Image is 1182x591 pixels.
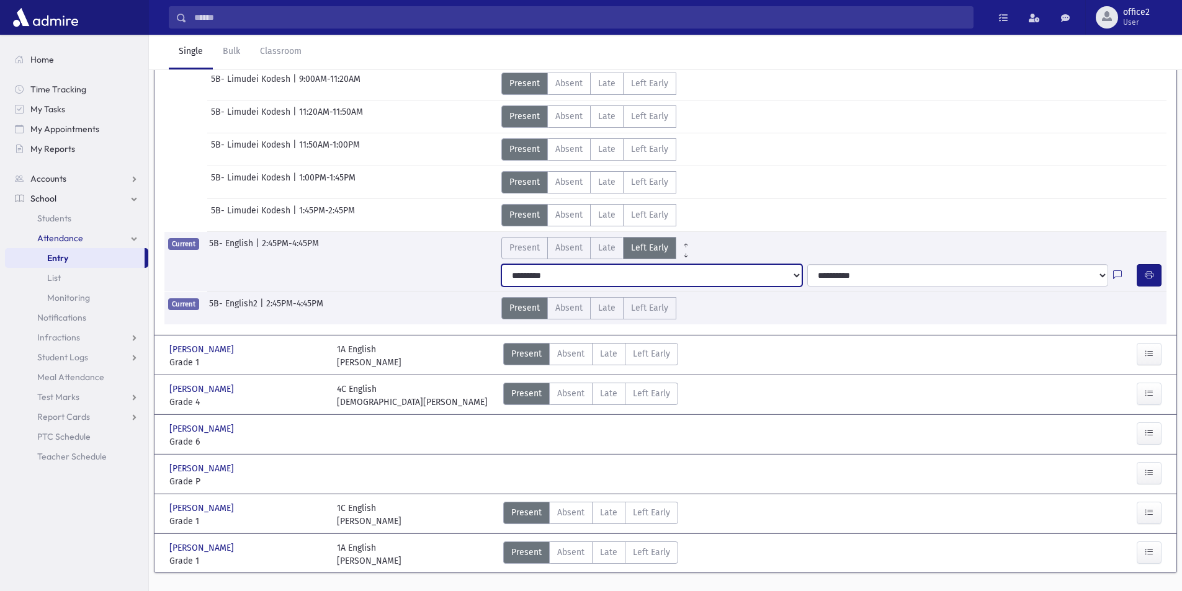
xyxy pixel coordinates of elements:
span: Present [509,143,540,156]
span: 11:50AM-1:00PM [299,138,360,161]
span: 5B- English [209,237,256,259]
div: 1A English [PERSON_NAME] [337,541,401,567]
span: Present [509,77,540,90]
input: Search [187,6,973,29]
span: Left Early [633,506,670,519]
span: Grade P [169,475,325,488]
span: Late [598,301,616,314]
a: My Reports [5,139,148,159]
a: Teacher Schedule [5,447,148,466]
span: Absent [557,506,584,519]
a: Single [169,35,213,69]
a: School [5,189,148,208]
span: PTC Schedule [37,431,91,442]
span: Absent [555,176,583,189]
div: AttTypes [503,343,678,369]
a: All Prior [676,237,696,247]
a: Classroom [250,35,311,69]
span: Left Early [631,77,668,90]
a: Bulk [213,35,250,69]
a: Notifications [5,308,148,327]
span: | [293,73,299,95]
span: Current [168,298,199,310]
a: List [5,268,148,288]
span: Present [511,506,542,519]
span: | [293,138,299,161]
a: Meal Attendance [5,367,148,387]
div: AttTypes [501,204,676,226]
span: Absent [555,143,583,156]
span: Absent [555,110,583,123]
span: | [293,204,299,226]
span: Late [598,241,616,254]
span: Late [598,176,616,189]
div: AttTypes [501,171,676,193]
span: Left Early [633,387,670,400]
span: Late [600,506,617,519]
span: Infractions [37,332,80,343]
span: Left Early [633,546,670,559]
span: [PERSON_NAME] [169,462,236,475]
span: | [260,297,266,319]
span: 2:45PM-4:45PM [262,237,319,259]
div: 1C English [PERSON_NAME] [337,502,401,528]
a: Infractions [5,327,148,347]
span: 5B- Limudei Kodesh [211,73,293,95]
span: Present [511,387,542,400]
span: Grade 6 [169,435,325,448]
span: Current [168,238,199,250]
span: Home [30,54,54,65]
span: List [47,272,61,283]
a: My Appointments [5,119,148,139]
span: Grade 1 [169,554,325,567]
span: Notifications [37,312,86,323]
div: 4C English [DEMOGRAPHIC_DATA][PERSON_NAME] [337,383,488,409]
span: Left Early [631,241,668,254]
span: Absent [555,241,583,254]
div: AttTypes [501,297,676,319]
a: Monitoring [5,288,148,308]
a: Attendance [5,228,148,248]
span: Late [600,546,617,559]
span: 5B- Limudei Kodesh [211,105,293,128]
img: AdmirePro [10,5,81,30]
span: Absent [555,301,583,314]
span: Report Cards [37,411,90,422]
span: User [1123,17,1150,27]
span: Attendance [37,233,83,244]
span: 5B- Limudei Kodesh [211,171,293,193]
a: Report Cards [5,407,148,427]
span: Grade 1 [169,356,325,369]
a: Student Logs [5,347,148,367]
span: Late [600,347,617,360]
span: 5B- Limudei Kodesh [211,138,293,161]
span: Left Early [631,208,668,221]
span: Students [37,213,71,224]
span: Absent [557,387,584,400]
span: Grade 4 [169,396,325,409]
span: 1:00PM-1:45PM [299,171,356,193]
span: Present [509,301,540,314]
div: AttTypes [501,237,696,259]
a: My Tasks [5,99,148,119]
span: Entry [47,252,68,264]
div: 1A English [PERSON_NAME] [337,343,401,369]
span: Meal Attendance [37,371,104,383]
span: [PERSON_NAME] [169,343,236,356]
a: Time Tracking [5,79,148,99]
div: AttTypes [503,502,678,528]
span: | [293,171,299,193]
span: Late [600,387,617,400]
span: My Appointments [30,123,99,135]
span: Left Early [631,143,668,156]
span: Test Marks [37,391,79,402]
span: Present [509,241,540,254]
span: 2:45PM-4:45PM [266,297,323,319]
span: Present [511,546,542,559]
span: My Tasks [30,104,65,115]
div: AttTypes [501,138,676,161]
span: Late [598,77,616,90]
a: Accounts [5,169,148,189]
span: Absent [555,208,583,221]
span: [PERSON_NAME] [169,383,236,396]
